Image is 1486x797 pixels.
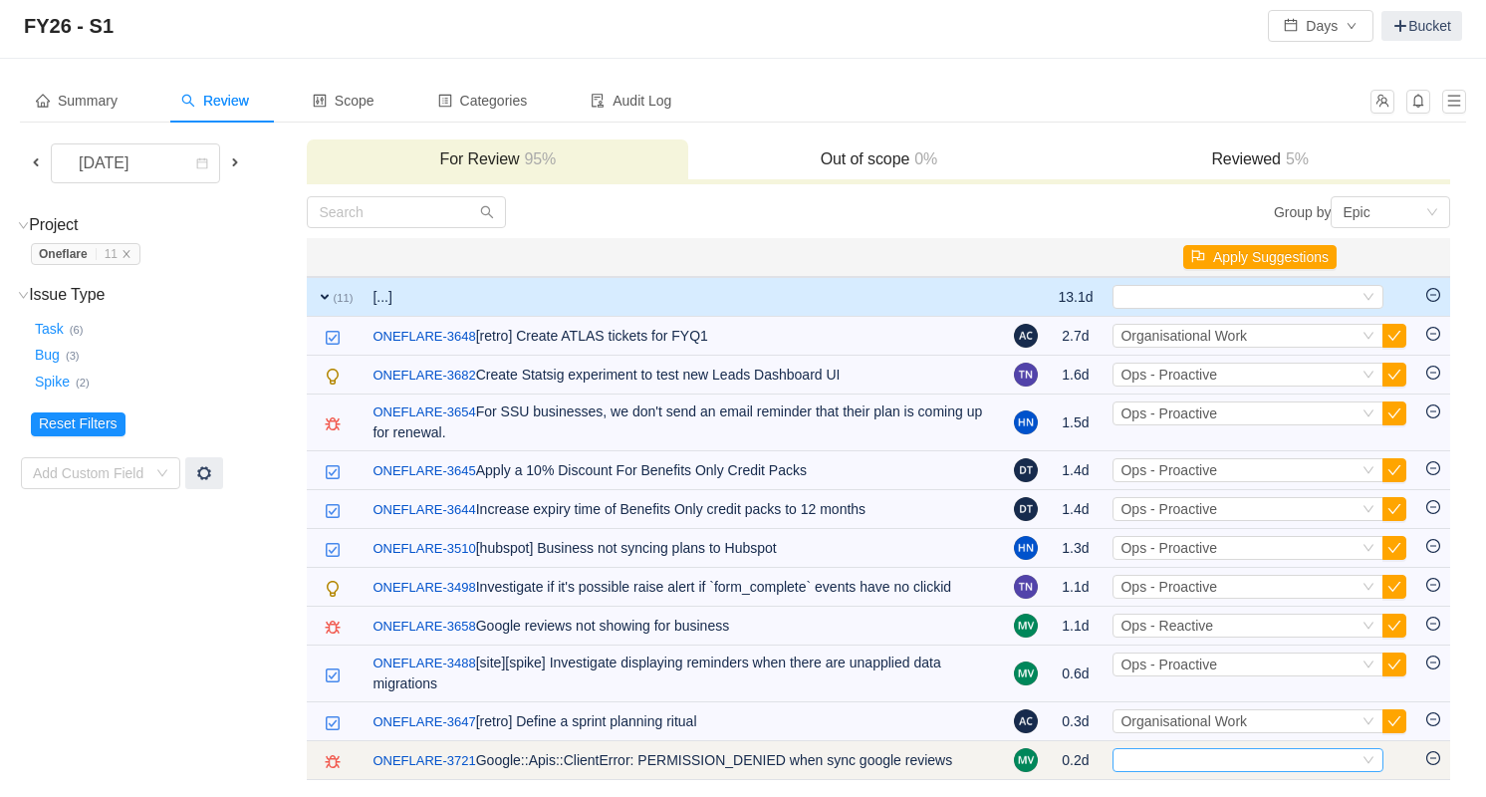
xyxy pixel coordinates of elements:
td: 1.3d [1048,529,1103,568]
td: For SSU businesses, we don't send an email reminder that their plan is coming up for renewal. [363,395,1004,451]
i: icon: down [1362,715,1374,729]
button: Reset Filters [31,412,125,436]
td: 1.6d [1048,356,1103,395]
button: Spike [31,366,76,398]
strong: Oneflare [39,247,88,261]
a: Bucket [1381,11,1462,41]
td: 13.1d [1048,277,1103,317]
img: DT [1014,497,1038,521]
i: icon: down [1362,581,1374,595]
i: icon: down [18,220,29,231]
span: Ops - Proactive [1120,405,1216,421]
a: ONEFLARE-3498 [372,578,475,598]
i: icon: search [480,205,494,219]
span: Scope [313,93,374,109]
td: 2.7d [1048,317,1103,356]
td: Investigate if it's possible raise alert if `form_complete` events have no clickid [363,568,1004,607]
i: icon: minus-circle [1426,500,1440,514]
i: icon: profile [438,94,452,108]
img: 10318 [325,715,341,731]
i: icon: home [36,94,50,108]
i: icon: down [156,467,168,481]
i: icon: minus-circle [1426,539,1440,553]
span: 95% [519,150,556,167]
i: icon: search [181,94,195,108]
td: 1.4d [1048,451,1103,490]
td: 0.3d [1048,702,1103,741]
div: [DATE] [63,144,148,182]
button: icon: menu [1442,90,1466,114]
img: 10318 [325,503,341,519]
img: TN [1014,363,1038,387]
button: icon: check [1382,575,1406,599]
button: Task [31,313,70,345]
i: icon: down [1362,542,1374,556]
button: icon: check [1382,401,1406,425]
h3: Issue Type [31,285,305,305]
span: expand [317,289,333,305]
i: icon: down [1362,754,1374,768]
span: Ops - Proactive [1120,657,1216,672]
span: Ops - Proactive [1120,579,1216,595]
button: Bug [31,340,66,372]
i: icon: down [1362,407,1374,421]
i: icon: minus-circle [1426,656,1440,669]
div: Add Custom Field [33,463,146,483]
img: HN [1014,536,1038,560]
button: icon: check [1382,497,1406,521]
img: 10303 [325,620,341,636]
span: 0% [909,150,937,167]
a: ONEFLARE-3648 [372,327,475,347]
span: Ops - Proactive [1120,462,1216,478]
img: AC [1014,324,1038,348]
i: icon: minus-circle [1426,751,1440,765]
td: Create Statsig experiment to test new Leads Dashboard UI [363,356,1004,395]
span: 5% [1281,150,1309,167]
td: 1.1d [1048,607,1103,646]
button: icon: check [1382,709,1406,733]
img: MV [1014,614,1038,638]
td: [hubspot] Business not syncing plans to Hubspot [363,529,1004,568]
i: icon: calendar [196,157,208,171]
a: ONEFLARE-3658 [372,617,475,637]
button: icon: bell [1406,90,1430,114]
i: icon: minus-circle [1426,288,1440,302]
img: HN [1014,410,1038,434]
span: Ops - Proactive [1120,540,1216,556]
td: [retro] Create ATLAS tickets for FYQ1 [363,317,1004,356]
img: DT [1014,458,1038,482]
i: icon: minus-circle [1426,578,1440,592]
i: icon: down [1362,620,1374,634]
small: (2) [76,377,90,389]
i: icon: minus-circle [1426,617,1440,631]
i: icon: control [313,94,327,108]
i: icon: down [1362,369,1374,383]
img: 10318 [325,542,341,558]
span: Organisational Work [1120,328,1247,344]
a: ONEFLARE-3645 [372,461,475,481]
button: icon: team [1370,90,1394,114]
i: icon: down [1362,659,1374,672]
i: icon: minus-circle [1426,327,1440,341]
h3: Out of scope [698,149,1060,169]
button: icon: calendarDaysicon: down [1268,10,1373,42]
td: Google::Apis::ClientError: PERMISSION_DENIED when sync google reviews [363,741,1004,780]
td: Apply a 10% Discount For Benefits Only Credit Packs [363,451,1004,490]
a: ONEFLARE-3682 [372,366,475,386]
i: icon: minus-circle [1426,461,1440,475]
td: 0.6d [1048,646,1103,702]
a: ONEFLARE-3721 [372,751,475,771]
i: icon: close [122,249,131,259]
div: Epic [1343,197,1369,227]
h3: For Review [317,149,678,169]
td: Increase expiry time of Benefits Only credit packs to 12 months [363,490,1004,529]
i: icon: minus-circle [1426,366,1440,380]
span: Ops - Proactive [1120,501,1216,517]
span: Organisational Work [1120,713,1247,729]
span: 11 [105,247,118,261]
button: icon: check [1382,363,1406,387]
i: icon: minus-circle [1426,712,1440,726]
td: 0.2d [1048,741,1103,780]
i: icon: down [1426,206,1438,220]
i: icon: audit [591,94,605,108]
